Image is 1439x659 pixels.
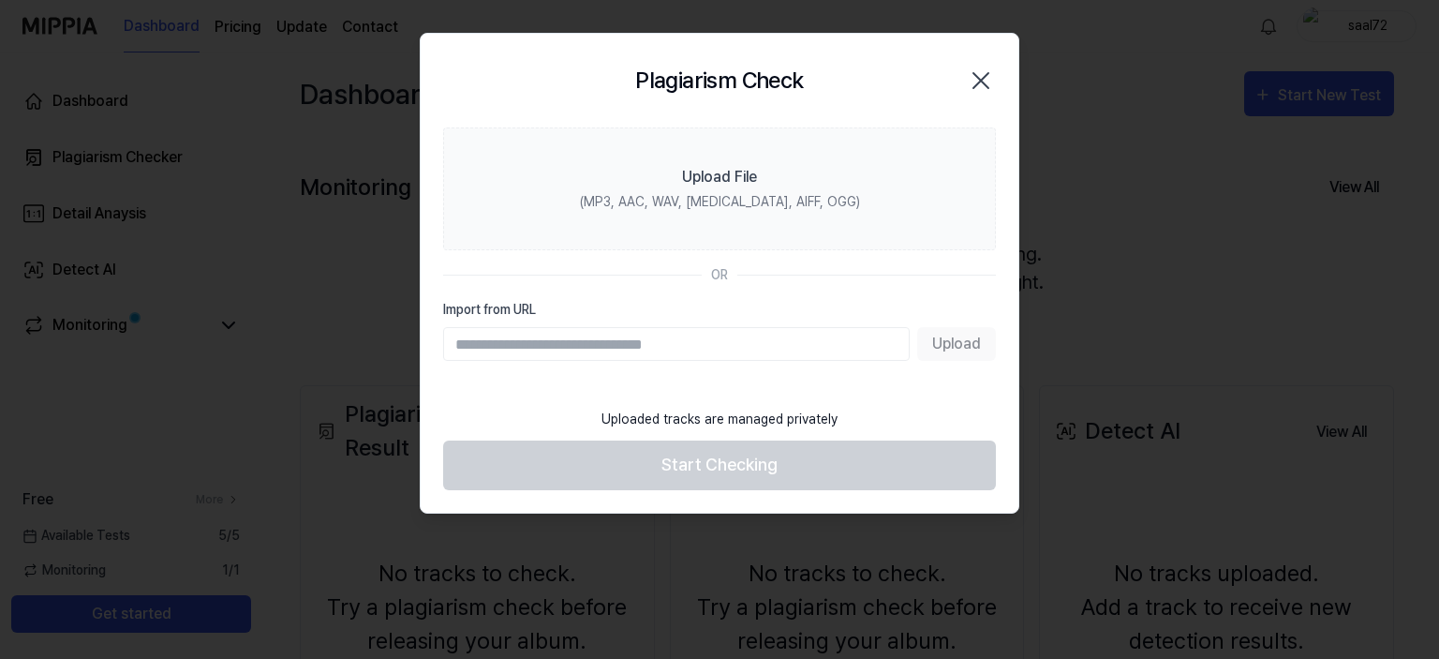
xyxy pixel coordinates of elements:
[635,64,803,97] h2: Plagiarism Check
[590,398,849,441] div: Uploaded tracks are managed privately
[711,265,728,285] div: OR
[682,166,757,188] div: Upload File
[443,300,996,320] label: Import from URL
[580,192,860,212] div: (MP3, AAC, WAV, [MEDICAL_DATA], AIFF, OGG)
